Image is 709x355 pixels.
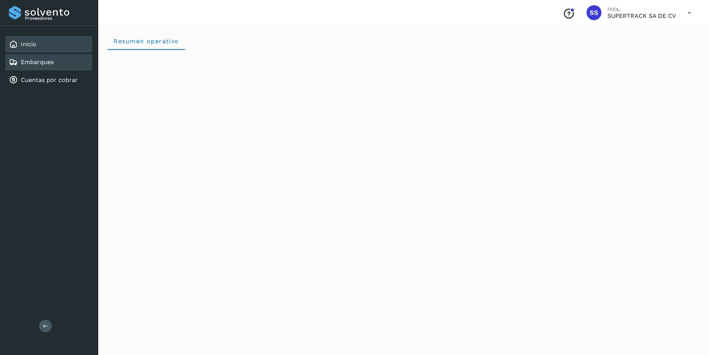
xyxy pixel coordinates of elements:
[21,76,78,83] a: Cuentas por cobrar
[5,36,92,53] div: Inicio
[25,16,89,21] p: Proveedores
[607,12,676,19] p: SUPERTRACK SA DE CV
[21,58,54,66] a: Embarques
[113,38,179,45] span: Resumen operativo
[5,54,92,70] div: Embarques
[5,72,92,88] div: Cuentas por cobrar
[607,6,676,12] p: Hola,
[21,41,36,48] a: Inicio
